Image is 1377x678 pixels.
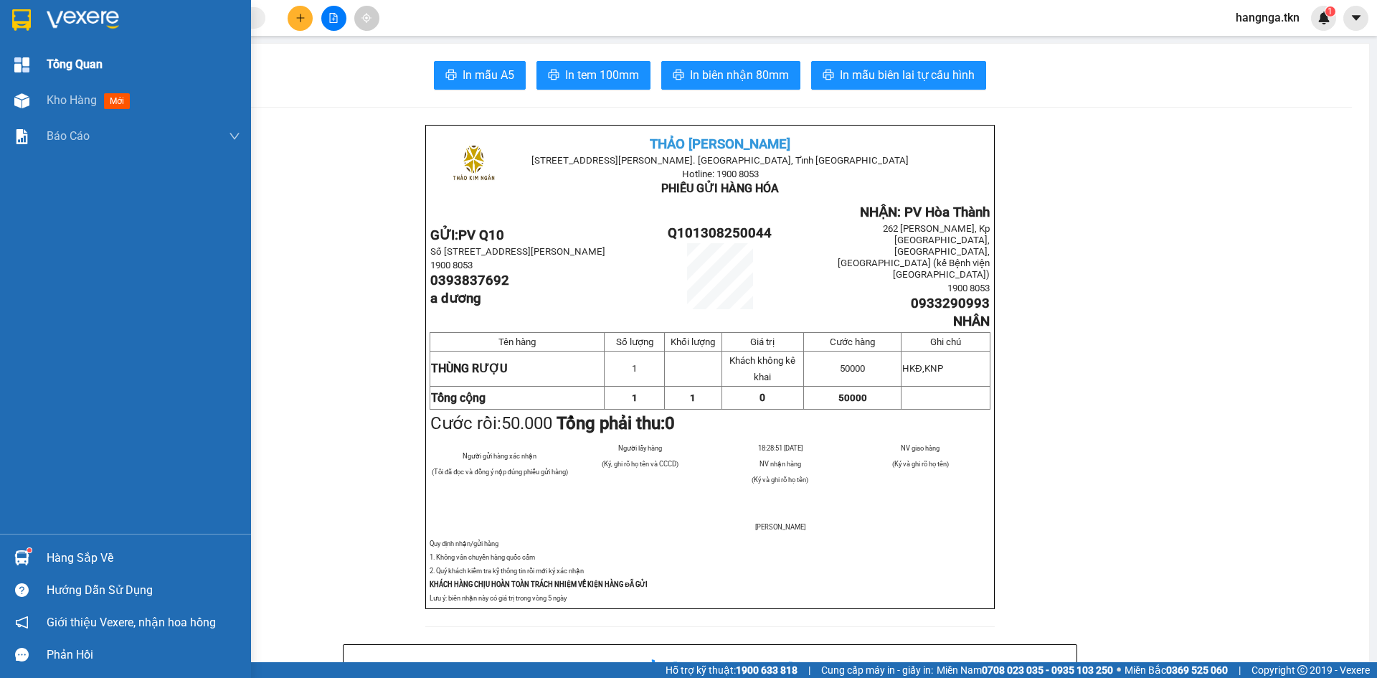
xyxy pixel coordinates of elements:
span: Hotline: 1900 8053 [682,169,759,179]
img: logo.jpg [18,18,90,90]
span: (Ký và ghi rõ họ tên) [752,476,808,484]
span: 1 [1328,6,1333,17]
span: Kho hàng [47,93,97,107]
span: [PERSON_NAME] [755,523,805,531]
div: Hướng dẫn sử dụng [47,580,240,601]
span: Khách không kê khai [729,355,795,382]
span: PV Q10 [458,227,504,243]
strong: 1900 633 818 [736,664,798,676]
span: Miền Bắc [1125,662,1228,678]
span: (Ký, ghi rõ họ tên và CCCD) [602,460,678,468]
span: (Ký và ghi rõ họ tên) [892,460,949,468]
span: NV nhận hàng [760,460,801,468]
img: logo-vxr [12,9,31,31]
img: dashboard-icon [14,57,29,72]
span: 50000 [840,363,865,374]
strong: Tổng cộng [431,391,486,405]
strong: 0369 525 060 [1166,664,1228,676]
span: 262 [PERSON_NAME], Kp [GEOGRAPHIC_DATA], [GEOGRAPHIC_DATA], [GEOGRAPHIC_DATA] (kế Bệnh viện [GEOG... [838,223,990,280]
span: 1 [632,363,637,374]
span: Giới thiệu Vexere, nhận hoa hồng [47,613,216,631]
span: | [808,662,810,678]
span: a dương [430,291,481,306]
span: Cước rồi: [430,413,675,433]
span: Ghi chú [930,336,961,347]
button: aim [354,6,379,31]
button: file-add [321,6,346,31]
span: notification [15,616,29,629]
span: THÙNG RƯỢU [431,362,507,375]
span: Người gửi hàng xác nhận [463,452,536,460]
span: Số lượng [616,336,653,347]
span: printer [548,69,559,83]
span: Báo cáo [47,127,90,145]
span: 2. Quý khách kiểm tra kỹ thông tin rồi mới ký xác nhận [430,567,584,575]
img: warehouse-icon [14,550,29,565]
span: Số [STREET_ADDRESS][PERSON_NAME] [430,246,605,257]
span: THẢO [PERSON_NAME] [650,136,790,152]
img: icon-new-feature [1317,11,1330,24]
span: Lưu ý: biên nhận này có giá trị trong vòng 5 ngày [430,594,567,602]
span: Người lấy hàng [618,444,662,452]
span: printer [445,69,457,83]
span: [STREET_ADDRESS][PERSON_NAME]. [GEOGRAPHIC_DATA], Tỉnh [GEOGRAPHIC_DATA] [531,155,909,166]
span: plus [295,13,306,23]
span: 50000 [838,392,867,403]
span: ⚪️ [1117,667,1121,673]
span: copyright [1297,665,1307,675]
span: Cung cấp máy in - giấy in: [821,662,933,678]
span: hangnga.tkn [1224,9,1311,27]
span: | [1239,662,1241,678]
button: printerIn mẫu A5 [434,61,526,90]
span: Tổng Quan [47,55,103,73]
span: mới [104,93,130,109]
span: 0393837692 [430,273,509,288]
span: Tên hàng [498,336,536,347]
span: Miền Nam [937,662,1113,678]
span: PHIẾU GỬI HÀNG HÓA [661,182,779,195]
span: Q101308250044 [668,225,772,241]
span: 1. Không vân chuyển hàng quốc cấm [430,553,535,561]
span: 18:28:51 [DATE] [758,444,803,452]
strong: 0708 023 035 - 0935 103 250 [982,664,1113,676]
span: 1 [632,392,638,403]
span: NHẬN: PV Hòa Thành [860,204,990,220]
span: printer [673,69,684,83]
span: In mẫu A5 [463,66,514,84]
span: question-circle [15,583,29,597]
button: printerIn tem 100mm [536,61,650,90]
img: logo [438,130,509,201]
span: NHÂN [953,314,990,329]
span: Cước hàng [830,336,875,347]
span: 1900 8053 [947,283,990,293]
span: Khối lượng [671,336,715,347]
img: solution-icon [14,129,29,144]
span: In mẫu biên lai tự cấu hình [840,66,975,84]
span: 0 [760,392,765,403]
span: 0933290993 [911,296,990,311]
span: file-add [328,13,339,23]
sup: 1 [1325,6,1335,17]
span: printer [823,69,834,83]
li: Hotline: 1900 8153 [134,53,600,71]
span: 50.000 [501,413,552,433]
sup: 1 [27,548,32,552]
span: Hỗ trợ kỹ thuật: [666,662,798,678]
span: 1900 8053 [430,260,473,270]
span: down [229,131,240,142]
span: aim [361,13,372,23]
span: caret-down [1350,11,1363,24]
div: Hàng sắp về [47,547,240,569]
button: caret-down [1343,6,1368,31]
span: In biên nhận 80mm [690,66,789,84]
span: Giá trị [750,336,775,347]
span: 0 [665,413,675,433]
span: (Tôi đã đọc và đồng ý nộp đúng phiếu gửi hàng) [432,468,568,476]
button: printerIn mẫu biên lai tự cấu hình [811,61,986,90]
span: Quy định nhận/gửi hàng [430,540,498,547]
strong: Tổng phải thu: [557,413,675,433]
span: message [15,648,29,661]
img: warehouse-icon [14,93,29,108]
button: plus [288,6,313,31]
li: [STREET_ADDRESS][PERSON_NAME]. [GEOGRAPHIC_DATA], Tỉnh [GEOGRAPHIC_DATA] [134,35,600,53]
